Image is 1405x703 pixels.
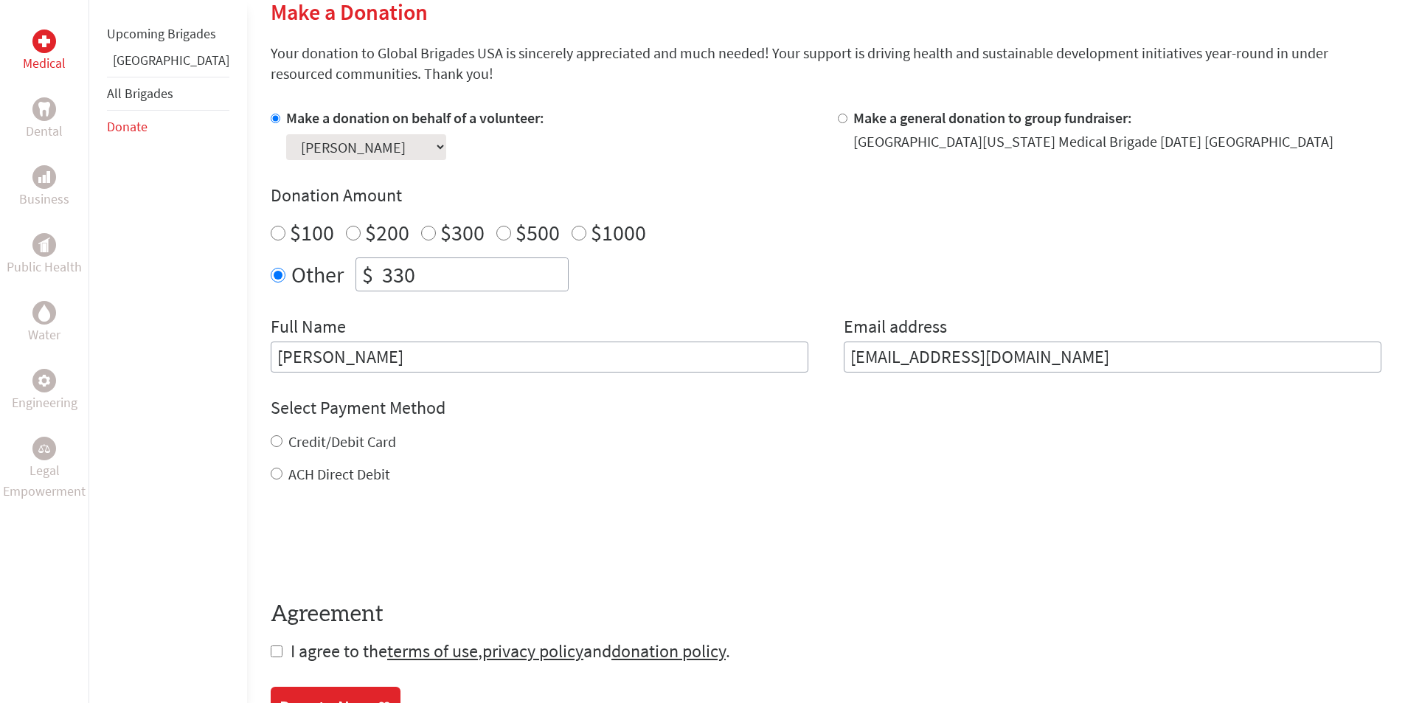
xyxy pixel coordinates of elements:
[844,315,947,342] label: Email address
[853,131,1333,152] div: [GEOGRAPHIC_DATA][US_STATE] Medical Brigade [DATE] [GEOGRAPHIC_DATA]
[290,218,334,246] label: $100
[271,342,808,373] input: Enter Full Name
[844,342,1381,373] input: Your Email
[38,171,50,183] img: Business
[38,375,50,387] img: Engineering
[387,640,478,662] a: terms of use
[107,85,173,102] a: All Brigades
[23,30,66,74] a: MedicalMedical
[113,52,229,69] a: [GEOGRAPHIC_DATA]
[107,118,148,135] a: Donate
[291,257,344,291] label: Other
[32,301,56,325] div: Water
[38,238,50,252] img: Public Health
[271,514,495,572] iframe: reCAPTCHA
[107,18,229,50] li: Upcoming Brigades
[271,601,1381,628] h4: Agreement
[611,640,726,662] a: donation policy
[853,108,1132,127] label: Make a general donation to group fundraiser:
[7,233,82,277] a: Public HealthPublic Health
[23,53,66,74] p: Medical
[28,301,60,345] a: WaterWater
[26,97,63,142] a: DentalDental
[32,233,56,257] div: Public Health
[32,437,56,460] div: Legal Empowerment
[482,640,583,662] a: privacy policy
[38,444,50,453] img: Legal Empowerment
[379,258,568,291] input: Enter Amount
[271,184,1381,207] h4: Donation Amount
[12,392,77,413] p: Engineering
[365,218,409,246] label: $200
[107,25,216,42] a: Upcoming Brigades
[26,121,63,142] p: Dental
[32,30,56,53] div: Medical
[288,432,396,451] label: Credit/Debit Card
[38,35,50,47] img: Medical
[32,165,56,189] div: Business
[12,369,77,413] a: EngineeringEngineering
[107,77,229,111] li: All Brigades
[32,97,56,121] div: Dental
[356,258,379,291] div: $
[271,315,346,342] label: Full Name
[288,465,390,483] label: ACH Direct Debit
[516,218,560,246] label: $500
[286,108,544,127] label: Make a donation on behalf of a volunteer:
[271,396,1381,420] h4: Select Payment Method
[271,43,1381,84] p: Your donation to Global Brigades USA is sincerely appreciated and much needed! Your support is dr...
[7,257,82,277] p: Public Health
[591,218,646,246] label: $1000
[107,50,229,77] li: Panama
[291,640,730,662] span: I agree to the , and .
[32,369,56,392] div: Engineering
[3,437,86,502] a: Legal EmpowermentLegal Empowerment
[38,102,50,116] img: Dental
[3,460,86,502] p: Legal Empowerment
[19,165,69,209] a: BusinessBusiness
[440,218,485,246] label: $300
[107,111,229,143] li: Donate
[38,304,50,321] img: Water
[19,189,69,209] p: Business
[28,325,60,345] p: Water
